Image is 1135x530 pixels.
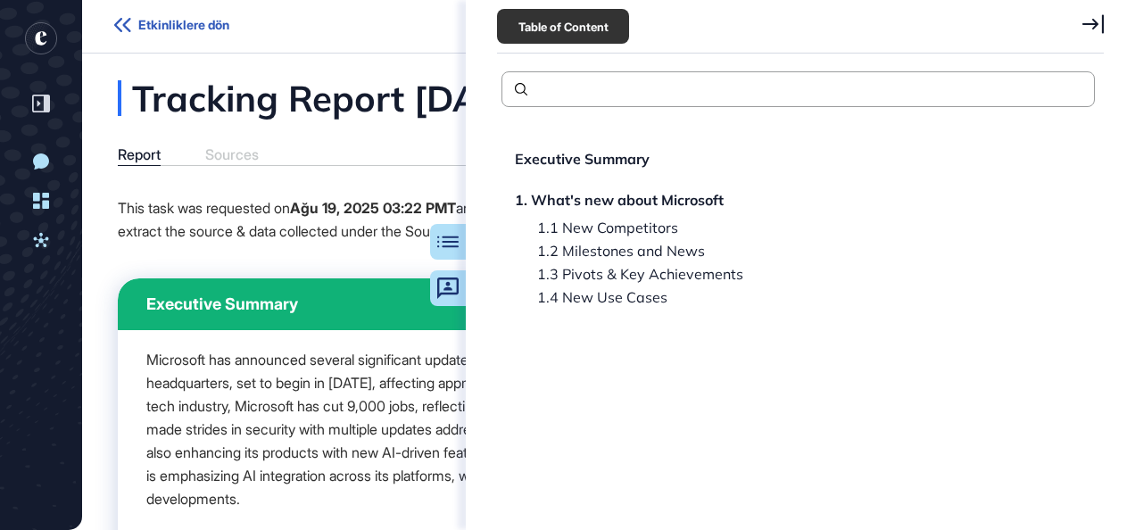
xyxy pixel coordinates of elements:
[25,22,57,54] div: entrapeer-logo
[118,146,161,163] div: Report
[118,80,1076,116] div: Tracking Report [DATE] - [DATE] -- Microsoft
[497,9,629,44] div: Table of Content
[146,348,955,510] p: Microsoft has announced several significant updates, including a mandatory in-office work policy ...
[114,18,251,35] a: Etkinliklere dön
[515,220,678,235] div: 1.1 New Competitors
[118,196,1099,243] p: This task was requested on and completed on . Below you will find the full research report. You c...
[138,18,229,32] span: Etkinliklere dön
[515,267,743,281] div: 1.3 Pivots & Key Achievements
[146,296,298,312] span: Executive Summary
[290,199,456,217] strong: Ağu 19, 2025 03:22 PMT
[515,290,667,304] div: 1.4 New Use Cases
[515,152,650,166] div: Executive Summary
[515,244,705,258] div: 1.2 Milestones and News
[515,193,724,207] div: 1. What's new about Microsoft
